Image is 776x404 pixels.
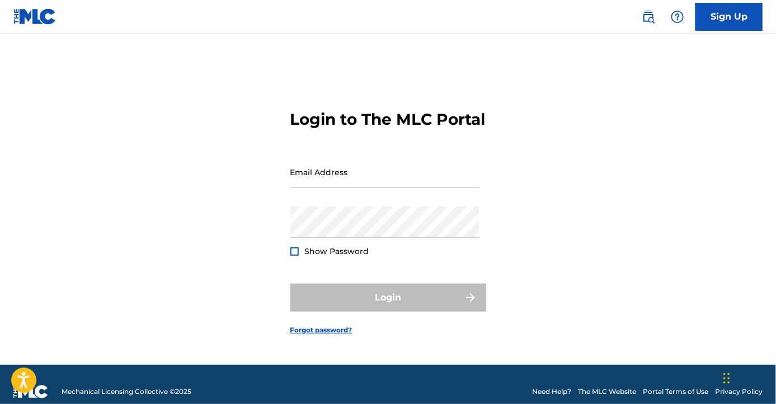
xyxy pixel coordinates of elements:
img: help [671,10,684,24]
img: logo [13,385,48,398]
div: Help [666,6,689,28]
a: Need Help? [532,387,571,397]
a: Forgot password? [290,325,352,335]
span: Mechanical Licensing Collective © 2025 [62,387,191,397]
a: Public Search [637,6,660,28]
img: MLC Logo [13,8,57,25]
a: Sign Up [695,3,763,31]
div: チャットウィジェット [720,350,776,404]
a: The MLC Website [578,387,636,397]
iframe: Chat Widget [720,350,776,404]
img: search [642,10,655,24]
div: ドラッグ [723,361,730,395]
a: Privacy Policy [715,387,763,397]
a: Portal Terms of Use [643,387,708,397]
h3: Login to The MLC Portal [290,110,486,129]
span: Show Password [305,246,369,256]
